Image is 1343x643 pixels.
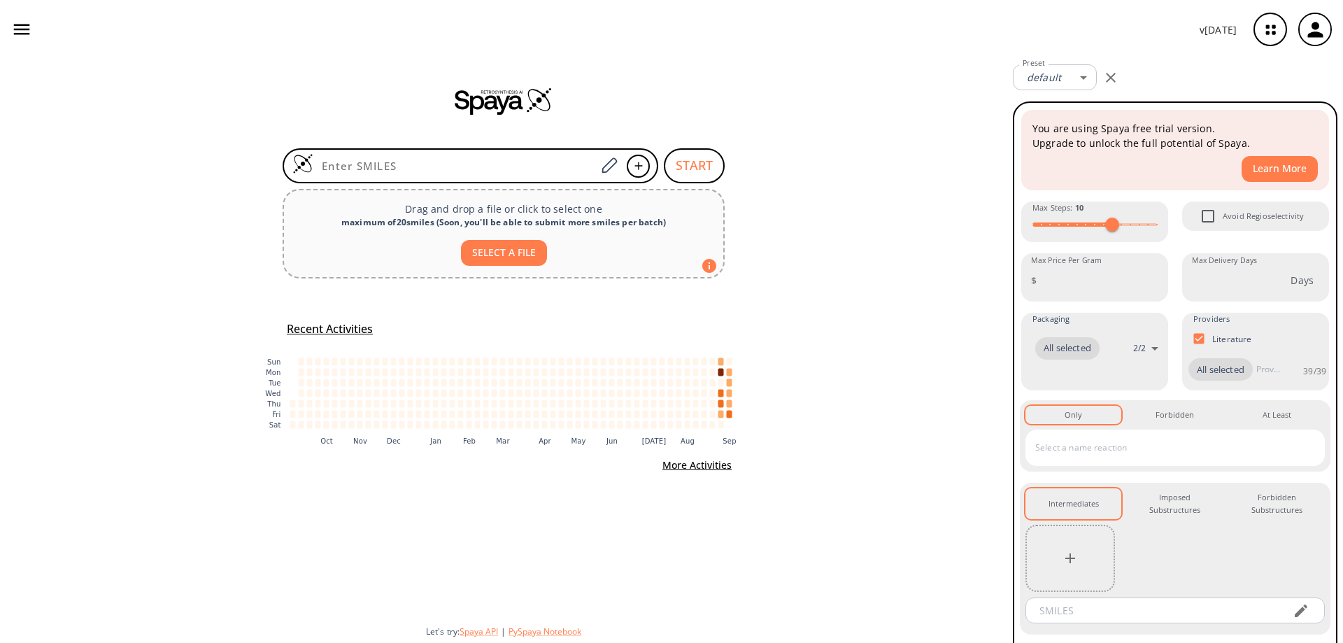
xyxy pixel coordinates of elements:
g: y-axis tick label [265,358,280,429]
text: Wed [265,390,280,397]
button: Recent Activities [281,318,378,341]
input: Provider name [1253,358,1284,381]
em: default [1027,71,1061,84]
p: Drag and drop a file or click to select one [295,202,712,216]
button: Forbidden Substructures [1229,488,1325,520]
input: Select a name reaction [1032,437,1298,459]
div: At Least [1263,409,1291,421]
button: More Activities [657,453,737,479]
p: You are using Spaya free trial version. Upgrade to unlock the full potential of Spaya. [1032,121,1318,150]
div: Forbidden Substructures [1240,491,1314,517]
button: Intermediates [1025,488,1121,520]
text: Sun [267,358,280,366]
text: Mar [496,437,510,444]
p: Literature [1212,333,1252,345]
label: Preset [1023,58,1045,69]
span: All selected [1035,341,1100,355]
span: Avoid Regioselectivity [1193,202,1223,231]
img: Logo Spaya [292,153,313,174]
button: Forbidden [1127,406,1223,424]
span: Avoid Regioselectivity [1223,210,1304,222]
label: Max Price Per Gram [1031,255,1102,266]
button: START [664,148,725,183]
p: v [DATE] [1200,22,1237,37]
button: Imposed Substructures [1127,488,1223,520]
text: Sat [269,421,281,429]
div: Only [1065,409,1082,421]
p: $ [1031,273,1037,288]
g: x-axis tick label [320,437,737,444]
button: At Least [1229,406,1325,424]
text: Jun [606,437,618,444]
text: Dec [387,437,401,444]
span: Providers [1193,313,1230,325]
text: Fri [272,411,280,418]
strong: 10 [1075,202,1083,213]
text: Aug [681,437,695,444]
span: Max Steps : [1032,202,1083,214]
p: 39 / 39 [1303,365,1326,377]
text: May [571,437,585,444]
span: Packaging [1032,313,1070,325]
span: All selected [1188,363,1253,377]
button: SELECT A FILE [461,240,547,266]
label: Max Delivery Days [1192,255,1257,266]
button: PySpaya Notebook [509,626,581,637]
text: Thu [267,400,280,408]
input: Enter SMILES [313,159,596,173]
div: Imposed Substructures [1138,491,1211,517]
button: Only [1025,406,1121,424]
text: Apr [539,437,551,444]
div: Forbidden [1156,409,1194,421]
button: Spaya API [460,626,498,637]
text: Jan [429,437,441,444]
text: Mon [266,369,281,376]
p: 2 / 2 [1133,342,1146,354]
text: Oct [320,437,333,444]
h5: Recent Activities [287,322,373,337]
text: Tue [268,379,281,387]
input: SMILES [1030,598,1281,623]
div: Intermediates [1049,497,1099,510]
text: Sep [723,437,736,444]
p: Days [1291,273,1314,288]
span: | [498,626,509,637]
button: Learn More [1242,156,1318,182]
g: cell [290,358,732,428]
text: Feb [463,437,476,444]
text: [DATE] [642,437,667,444]
div: maximum of 20 smiles ( Soon, you'll be able to submit more smiles per batch ) [295,216,712,229]
div: Let's try: [426,626,1002,637]
img: Spaya logo [455,87,553,115]
text: Nov [353,437,367,444]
